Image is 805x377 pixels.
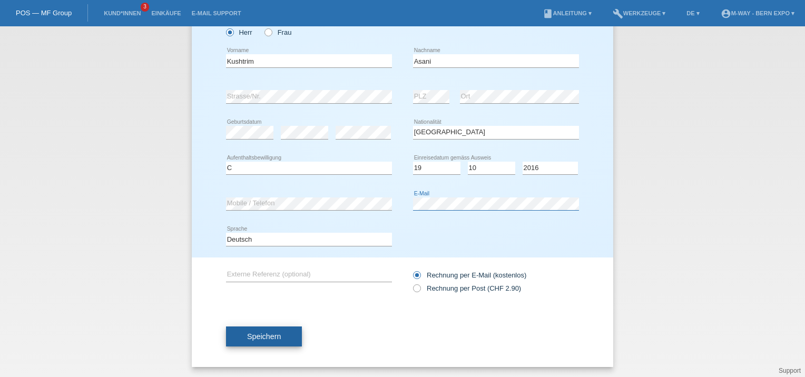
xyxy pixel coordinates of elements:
i: build [613,8,623,19]
span: 3 [141,3,149,12]
button: Speichern [226,326,302,346]
a: bookAnleitung ▾ [537,10,597,16]
a: Support [779,367,801,374]
span: Speichern [247,332,281,341]
i: account_circle [721,8,731,19]
label: Herr [226,28,252,36]
input: Rechnung per Post (CHF 2.90) [413,284,420,297]
input: Frau [264,28,271,35]
input: Rechnung per E-Mail (kostenlos) [413,271,420,284]
i: book [543,8,553,19]
label: Rechnung per E-Mail (kostenlos) [413,271,526,279]
input: Herr [226,28,233,35]
a: buildWerkzeuge ▾ [607,10,671,16]
a: E-Mail Support [186,10,247,16]
label: Rechnung per Post (CHF 2.90) [413,284,521,292]
a: DE ▾ [681,10,704,16]
a: Einkäufe [146,10,186,16]
a: POS — MF Group [16,9,72,17]
a: account_circlem-way - Bern Expo ▾ [715,10,800,16]
a: Kund*innen [99,10,146,16]
label: Frau [264,28,291,36]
